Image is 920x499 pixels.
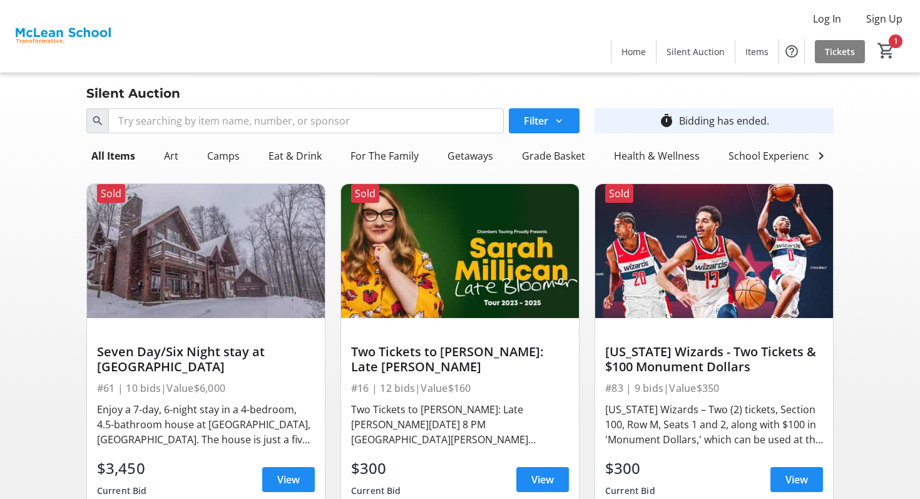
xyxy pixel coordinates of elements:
div: Eat & Drink [263,143,327,168]
div: Two Tickets to [PERSON_NAME]: Late [PERSON_NAME][DATE] 8 PM [GEOGRAPHIC_DATA][PERSON_NAME][US_STA... [351,402,569,447]
div: [US_STATE] Wizards - Two Tickets & $100 Monument Dollars [605,344,823,374]
span: View [277,472,300,487]
a: View [770,467,823,492]
img: McLean School's Logo [8,5,118,68]
input: Try searching by item name, number, or sponsor [108,108,504,133]
div: #83 | 9 bids | Value $350 [605,379,823,397]
div: Health & Wellness [609,143,705,168]
div: Sold [605,184,633,203]
mat-icon: timer_outline [659,113,674,128]
div: Bidding has ended. [679,113,769,128]
a: View [516,467,569,492]
div: Enjoy a 7-day, 6-night stay in a 4-bedroom, 4.5-bathroom house at [GEOGRAPHIC_DATA], [GEOGRAPHIC_... [97,402,315,447]
div: $3,450 [97,457,147,480]
div: #16 | 12 bids | Value $160 [351,379,569,397]
span: Silent Auction [667,45,725,58]
button: Sign Up [856,9,912,29]
a: Silent Auction [657,40,735,63]
div: Art [159,143,183,168]
div: Seven Day/Six Night stay at [GEOGRAPHIC_DATA] [97,344,315,374]
span: View [531,472,554,487]
div: Silent Auction [79,83,188,103]
div: Camps [202,143,245,168]
a: Tickets [815,40,865,63]
button: Filter [509,108,580,133]
div: School Experiences [723,143,825,168]
img: Two Tickets to Sarah Millican: Late Bloomer [341,184,579,318]
span: Sign Up [866,11,902,26]
div: Sold [351,184,379,203]
a: View [262,467,315,492]
a: Home [611,40,656,63]
button: Cart [875,39,897,62]
span: Home [621,45,646,58]
div: All Items [86,143,140,168]
div: Getaways [442,143,498,168]
span: Log In [813,11,841,26]
div: Two Tickets to [PERSON_NAME]: Late [PERSON_NAME] [351,344,569,374]
div: $300 [605,457,655,480]
div: For The Family [345,143,424,168]
span: Tickets [825,45,855,58]
div: [US_STATE] Wizards – Two (2) tickets, Section 100, Row M, Seats 1 and 2, along with $100 in 'Monu... [605,402,823,447]
a: Items [735,40,779,63]
span: Filter [524,113,548,128]
img: Washington Wizards - Two Tickets & $100 Monument Dollars [595,184,833,318]
img: Seven Day/Six Night stay at Deep Creek Lake [87,184,325,318]
div: $300 [351,457,401,480]
span: View [785,472,808,487]
button: Log In [803,9,851,29]
span: Items [745,45,769,58]
button: Help [779,39,804,64]
div: Sold [97,184,125,203]
div: Grade Basket [517,143,590,168]
div: #61 | 10 bids | Value $6,000 [97,379,315,397]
